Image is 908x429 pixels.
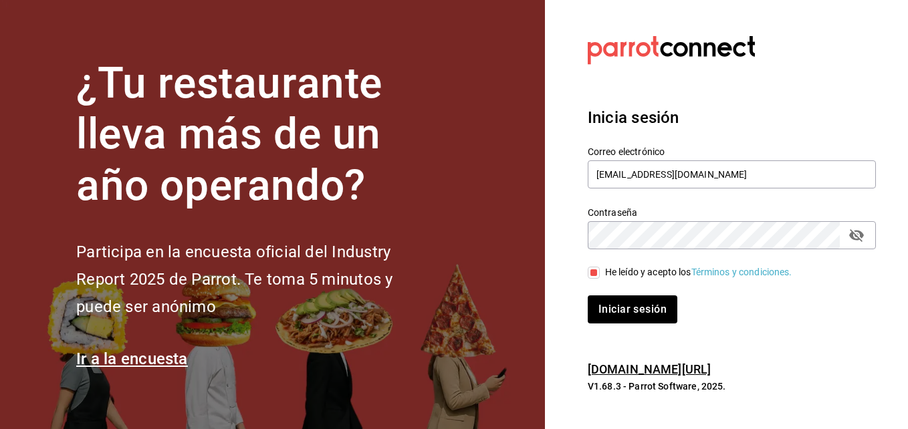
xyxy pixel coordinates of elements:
[588,295,677,323] button: Iniciar sesión
[588,160,876,188] input: Ingresa tu correo electrónico
[605,265,792,279] div: He leído y acepto los
[691,267,792,277] a: Términos y condiciones.
[588,362,711,376] a: [DOMAIN_NAME][URL]
[588,106,876,130] h3: Inicia sesión
[76,349,188,368] a: Ir a la encuesta
[588,207,876,217] label: Contraseña
[588,146,876,156] label: Correo electrónico
[76,58,437,212] h1: ¿Tu restaurante lleva más de un año operando?
[845,224,868,247] button: passwordField
[588,380,876,393] p: V1.68.3 - Parrot Software, 2025.
[76,239,437,320] h2: Participa en la encuesta oficial del Industry Report 2025 de Parrot. Te toma 5 minutos y puede se...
